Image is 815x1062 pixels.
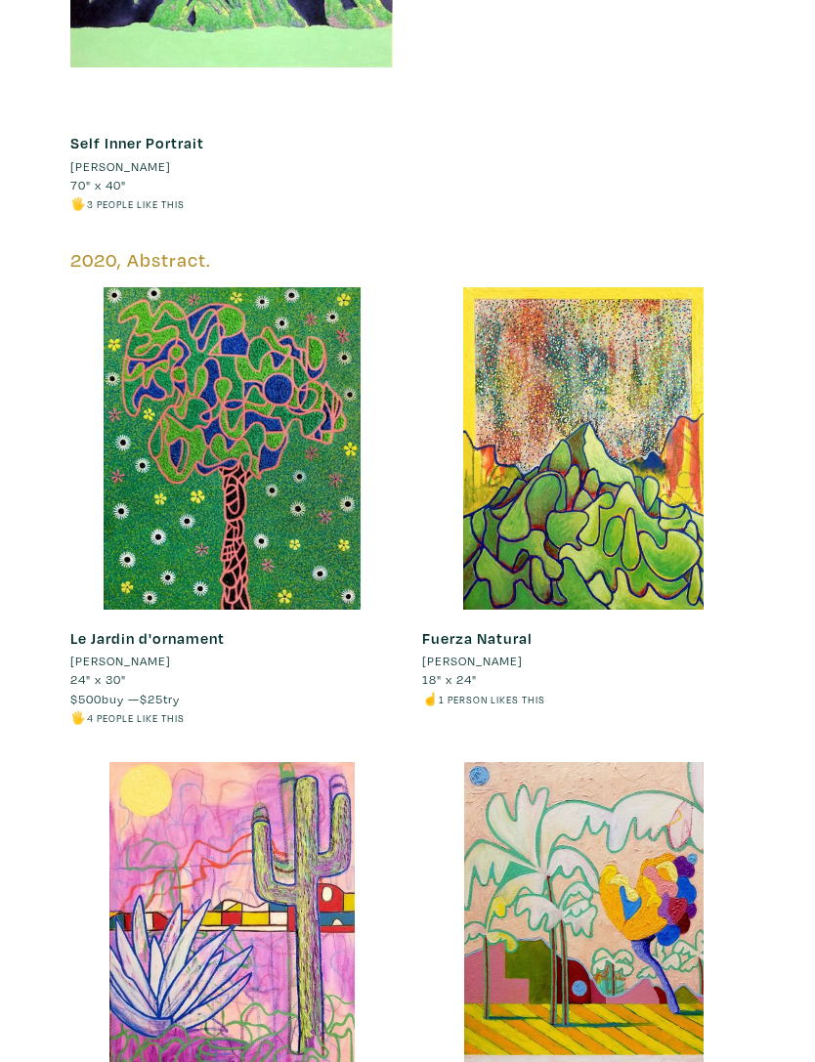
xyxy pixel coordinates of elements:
[422,690,745,708] li: ☝️
[70,157,171,176] li: [PERSON_NAME]
[70,133,204,152] a: Self Inner Portrait
[87,712,185,725] small: 4 people like this
[70,628,225,648] a: Le Jardin d'ornament
[70,691,102,706] span: $500
[70,194,393,213] li: 🖐️
[422,652,745,670] a: [PERSON_NAME]
[87,198,185,211] small: 3 people like this
[422,652,523,670] li: [PERSON_NAME]
[70,652,393,670] a: [PERSON_NAME]
[70,708,393,727] li: 🖐️
[422,628,533,648] a: Fuerza Natural
[70,652,171,670] li: [PERSON_NAME]
[70,157,393,176] a: [PERSON_NAME]
[70,248,745,272] h5: 2020, Abstract.
[70,177,126,192] span: 70" x 40"
[140,691,163,706] span: $25
[439,694,545,706] small: 1 person likes this
[70,671,126,687] span: 24" x 30"
[422,671,477,687] span: 18" x 24"
[70,691,180,706] span: buy — try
